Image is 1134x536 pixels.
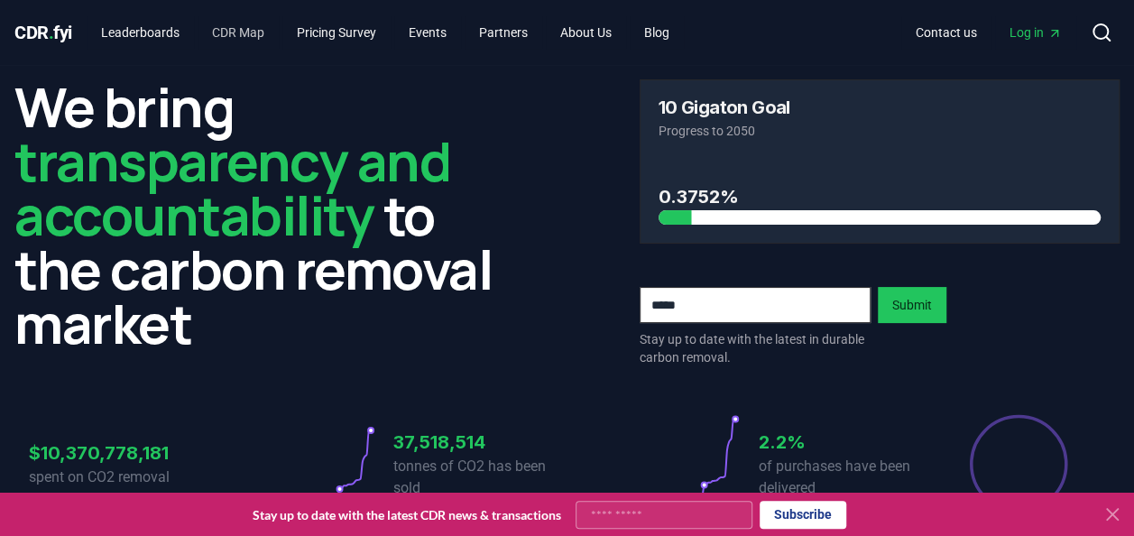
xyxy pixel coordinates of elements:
[394,16,461,49] a: Events
[659,122,1102,140] p: Progress to 2050
[995,16,1076,49] a: Log in
[759,429,932,456] h3: 2.2%
[630,16,684,49] a: Blog
[393,429,567,456] h3: 37,518,514
[282,16,391,49] a: Pricing Survey
[901,16,1076,49] nav: Main
[14,124,450,252] span: transparency and accountability
[659,98,790,116] h3: 10 Gigaton Goal
[29,467,202,488] p: spent on CO2 removal
[659,183,1102,210] h3: 0.3752%
[29,439,202,467] h3: $10,370,778,181
[198,16,279,49] a: CDR Map
[14,20,72,45] a: CDR.fyi
[87,16,684,49] nav: Main
[14,22,72,43] span: CDR fyi
[14,79,495,350] h2: We bring to the carbon removal market
[759,456,932,499] p: of purchases have been delivered
[393,456,567,499] p: tonnes of CO2 has been sold
[968,413,1069,514] div: Percentage of sales delivered
[901,16,991,49] a: Contact us
[546,16,626,49] a: About Us
[878,287,946,323] button: Submit
[465,16,542,49] a: Partners
[640,330,871,366] p: Stay up to date with the latest in durable carbon removal.
[49,22,54,43] span: .
[87,16,194,49] a: Leaderboards
[1010,23,1062,42] span: Log in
